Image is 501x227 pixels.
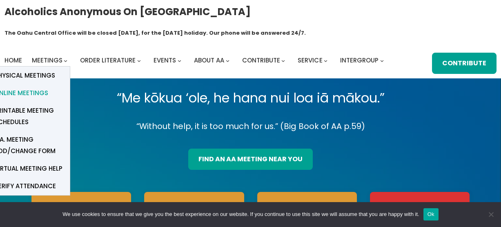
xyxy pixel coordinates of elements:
button: Intergroup submenu [380,59,384,62]
span: We use cookies to ensure that we give you the best experience on our website. If you continue to ... [62,210,419,218]
button: Order Literature submenu [137,59,141,62]
span: Service [298,56,322,65]
span: Intergroup [340,56,379,65]
a: About AA [194,55,224,66]
p: “Without help, it is too much for us.” (Big Book of AA p.59) [25,119,476,133]
a: Contribute [432,53,497,74]
span: Home [4,56,22,65]
a: find an aa meeting near you [188,149,313,170]
button: Meetings submenu [64,59,67,62]
button: Ok [423,208,439,220]
span: No [487,210,495,218]
span: Meetings [32,56,62,65]
span: Contribute [242,56,280,65]
a: Intergroup [340,55,379,66]
span: Order Literature [80,56,136,65]
button: Events submenu [178,59,181,62]
a: Events [154,55,176,66]
nav: Intergroup [4,55,387,66]
a: Meetings [32,55,62,66]
button: Service submenu [324,59,327,62]
h1: The Oahu Central Office will be closed [DATE], for the [DATE] holiday. Our phone will be answered... [4,29,306,37]
a: Alcoholics Anonymous on [GEOGRAPHIC_DATA] [4,3,251,20]
a: Home [4,55,22,66]
span: About AA [194,56,224,65]
a: Service [298,55,322,66]
p: “Me kōkua ‘ole, he hana nui loa iā mākou.” [25,87,476,109]
button: About AA submenu [226,59,229,62]
a: Contribute [242,55,280,66]
span: Events [154,56,176,65]
button: Contribute submenu [281,59,285,62]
